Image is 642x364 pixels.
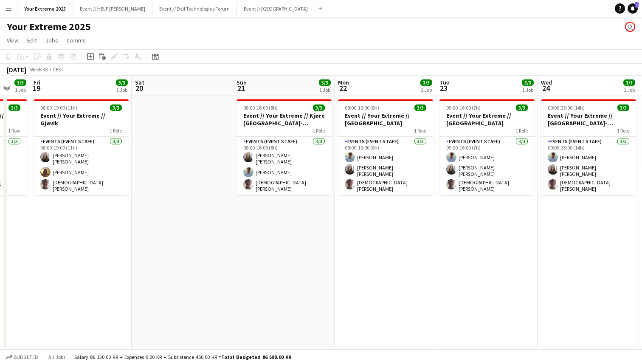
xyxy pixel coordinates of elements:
h3: Event // Your Extreme // Gjøvik [34,112,129,127]
span: 09:00-16:00 (7h) [446,104,481,111]
span: 3/3 [14,79,26,86]
h3: Event // Your Extreme // [GEOGRAPHIC_DATA]-[GEOGRAPHIC_DATA] [541,112,636,127]
div: [DATE] [7,65,26,74]
span: 24 [540,83,552,93]
span: 3/3 [522,79,534,86]
div: 1 Job [522,87,533,93]
span: 3/3 [313,104,325,111]
span: Jobs [45,37,58,44]
span: Edit [27,37,37,44]
span: 1 Role [617,127,629,134]
span: Wed [541,79,552,86]
span: 3/3 [623,79,635,86]
span: 23 [438,83,449,93]
span: 21 [235,83,247,93]
div: 1 Job [624,87,635,93]
h3: Event // Your Extreme // [GEOGRAPHIC_DATA] [439,112,535,127]
span: Mon [338,79,349,86]
app-card-role: Events (Event Staff)3/309:00-16:00 (7h)[PERSON_NAME][PERSON_NAME] [PERSON_NAME][DEMOGRAPHIC_DATA]... [439,137,535,195]
div: 1 Job [319,87,330,93]
app-job-card: 09:00-16:00 (7h)3/3Event // Your Extreme // [GEOGRAPHIC_DATA]1 RoleEvents (Event Staff)3/309:00-1... [439,99,535,195]
button: Budgeted [4,353,39,362]
span: 3/3 [420,79,432,86]
span: 1 [635,2,639,8]
span: 3/3 [110,104,122,111]
h3: Event // Your Extreme // [GEOGRAPHIC_DATA] [338,112,433,127]
a: Jobs [42,35,62,46]
span: Sat [135,79,144,86]
a: View [3,35,22,46]
span: 19 [32,83,40,93]
button: Event // Dell Technologies Forum [152,0,237,17]
span: All jobs [47,354,67,360]
span: 3/3 [414,104,426,111]
app-card-role: Events (Event Staff)3/308:00-19:00 (11h)[PERSON_NAME] [PERSON_NAME][PERSON_NAME][DEMOGRAPHIC_DATA... [34,137,129,195]
div: CEST [53,66,64,73]
app-job-card: 08:00-16:00 (8h)3/3Event // Your Extreme // Kjøre [GEOGRAPHIC_DATA]-[GEOGRAPHIC_DATA]1 RoleEvents... [237,99,332,195]
span: 1 Role [313,127,325,134]
div: 1 Job [15,87,26,93]
a: 1 [628,3,638,14]
span: Budgeted [14,354,38,360]
span: 09:00-23:00 (14h) [548,104,585,111]
span: 08:00-19:00 (11h) [40,104,77,111]
app-card-role: Events (Event Staff)3/308:00-16:00 (8h)[PERSON_NAME] [PERSON_NAME][PERSON_NAME][DEMOGRAPHIC_DATA]... [237,137,332,195]
div: 1 Job [116,87,127,93]
app-card-role: Events (Event Staff)3/309:00-23:00 (14h)[PERSON_NAME][PERSON_NAME] [PERSON_NAME][DEMOGRAPHIC_DATA... [541,137,636,195]
span: 1 Role [515,127,528,134]
span: 08:00-16:00 (8h) [243,104,278,111]
span: Total Budgeted 86 580.00 KR [221,354,291,360]
span: Fri [34,79,40,86]
span: 1 Role [110,127,122,134]
h1: Your Extreme 2025 [7,20,91,33]
app-job-card: 08:00-16:00 (8h)3/3Event // Your Extreme // [GEOGRAPHIC_DATA]1 RoleEvents (Event Staff)3/308:00-1... [338,99,433,195]
app-user-avatar: Lars Songe [625,22,635,32]
a: Comms [63,35,89,46]
span: Tue [439,79,449,86]
span: 3/3 [516,104,528,111]
button: Event // HELP [PERSON_NAME] [73,0,152,17]
span: Week 38 [28,66,49,73]
span: 08:00-16:00 (8h) [345,104,379,111]
span: 3/3 [617,104,629,111]
span: 22 [337,83,349,93]
button: Your Extreme 2025 [17,0,73,17]
button: Event // [GEOGRAPHIC_DATA] [237,0,315,17]
span: 3/3 [319,79,331,86]
div: Salary 86 130.00 KR + Expenses 0.00 KR + Subsistence 450.00 KR = [74,354,291,360]
h3: Event // Your Extreme // Kjøre [GEOGRAPHIC_DATA]-[GEOGRAPHIC_DATA] [237,112,332,127]
span: 1 Role [414,127,426,134]
span: View [7,37,19,44]
span: 20 [134,83,144,93]
span: 3/3 [116,79,128,86]
app-job-card: 09:00-23:00 (14h)3/3Event // Your Extreme // [GEOGRAPHIC_DATA]-[GEOGRAPHIC_DATA]1 RoleEvents (Eve... [541,99,636,195]
app-job-card: 08:00-19:00 (11h)3/3Event // Your Extreme // Gjøvik1 RoleEvents (Event Staff)3/308:00-19:00 (11h)... [34,99,129,195]
span: 1 Role [8,127,20,134]
a: Edit [24,35,40,46]
span: Comms [67,37,86,44]
app-card-role: Events (Event Staff)3/308:00-16:00 (8h)[PERSON_NAME][PERSON_NAME] [PERSON_NAME][DEMOGRAPHIC_DATA]... [338,137,433,195]
span: Sun [237,79,247,86]
div: 1 Job [421,87,432,93]
span: 3/3 [8,104,20,111]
